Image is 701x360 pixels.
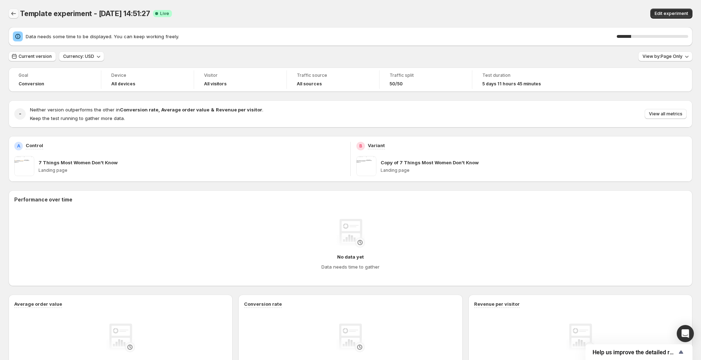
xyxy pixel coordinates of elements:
[204,81,227,87] h4: All visitors
[337,253,364,260] h4: No data yet
[216,107,262,112] strong: Revenue per visitor
[17,143,20,149] h2: A
[111,81,135,87] h4: All devices
[26,33,617,40] span: Data needs some time to be displayed. You can keep working freely.
[381,167,687,173] p: Landing page
[642,54,682,59] span: View by: Page Only
[204,72,276,87] a: VisitorAll visitors
[9,9,19,19] button: Back
[30,107,263,112] span: Neither version outperforms the other in .
[297,72,369,78] span: Traffic source
[244,300,282,307] h3: Conversion rate
[19,110,21,117] h2: -
[390,81,403,87] span: 50/50
[14,156,34,176] img: 7 Things Most Women Don't Know
[645,109,687,119] button: View all metrics
[111,72,184,78] span: Device
[9,51,56,61] button: Current version
[106,324,135,352] img: No data yet
[474,300,520,307] h3: Revenue per visitor
[120,107,158,112] strong: Conversion rate
[655,11,688,16] span: Edit experiment
[30,115,125,121] span: Keep the test running to gather more data.
[161,107,209,112] strong: Average order value
[204,72,276,78] span: Visitor
[649,111,682,117] span: View all metrics
[482,72,555,78] span: Test duration
[14,196,687,203] h2: Performance over time
[39,167,345,173] p: Landing page
[638,51,692,61] button: View by:Page Only
[158,107,160,112] strong: ,
[593,349,677,356] span: Help us improve the detailed report for A/B campaigns
[381,159,479,166] p: Copy of 7 Things Most Women Don't Know
[19,72,91,87] a: GoalConversion
[14,300,62,307] h3: Average order value
[482,81,541,87] span: 5 days 11 hours 45 minutes
[39,159,118,166] p: 7 Things Most Women Don't Know
[390,72,462,87] a: Traffic split50/50
[19,54,52,59] span: Current version
[26,142,43,149] p: Control
[297,72,369,87] a: Traffic sourceAll sources
[63,54,94,59] span: Currency: USD
[20,9,150,18] span: Template experiment - [DATE] 14:51:27
[650,9,692,19] button: Edit experiment
[336,219,365,247] img: No data yet
[19,81,44,87] span: Conversion
[59,51,104,61] button: Currency: USD
[321,263,380,270] h4: Data needs time to gather
[359,143,362,149] h2: B
[19,72,91,78] span: Goal
[390,72,462,78] span: Traffic split
[297,81,322,87] h4: All sources
[211,107,214,112] strong: &
[111,72,184,87] a: DeviceAll devices
[356,156,376,176] img: Copy of 7 Things Most Women Don't Know
[160,11,169,16] span: Live
[677,325,694,342] div: Open Intercom Messenger
[566,324,595,352] img: No data yet
[368,142,385,149] p: Variant
[593,348,685,356] button: Show survey - Help us improve the detailed report for A/B campaigns
[336,324,365,352] img: No data yet
[482,72,555,87] a: Test duration5 days 11 hours 45 minutes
